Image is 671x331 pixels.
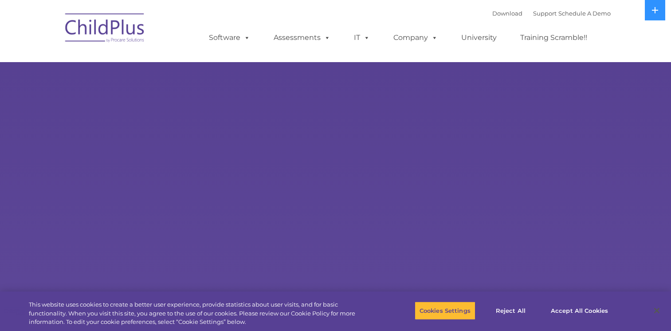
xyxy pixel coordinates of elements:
a: Software [200,29,259,47]
a: IT [345,29,379,47]
a: Company [385,29,447,47]
font: | [492,10,611,17]
div: This website uses cookies to create a better user experience, provide statistics about user visit... [29,300,369,327]
a: Download [492,10,522,17]
button: Reject All [483,301,538,320]
button: Cookies Settings [415,301,475,320]
a: Schedule A Demo [558,10,611,17]
a: Support [533,10,557,17]
button: Accept All Cookies [546,301,613,320]
a: Assessments [265,29,339,47]
a: Training Scramble!! [511,29,596,47]
a: University [452,29,506,47]
img: ChildPlus by Procare Solutions [61,7,149,51]
button: Close [647,301,667,320]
